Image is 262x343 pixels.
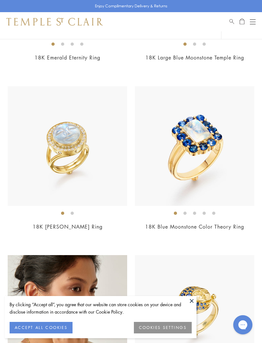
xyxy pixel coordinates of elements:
[33,223,103,230] a: 18K [PERSON_NAME] Ring
[229,18,234,26] a: Search
[145,223,244,230] a: 18K Blue Moonstone Color Theory Ring
[35,54,100,61] a: 18K Emerald Eternity Ring
[10,322,73,333] button: ACCEPT ALL COOKIES
[134,322,192,333] button: COOKIES SETTINGS
[10,301,192,316] div: By clicking “Accept all”, you agree that our website can store cookies on your device and disclos...
[145,54,244,61] a: 18K Large Blue Moonstone Temple Ring
[8,86,127,206] img: 18K Astrid Moonface Ring
[230,313,256,337] iframe: Gorgias live chat messenger
[6,18,103,26] img: Temple St. Clair
[240,18,244,26] a: Open Shopping Bag
[250,18,256,26] button: Open navigation
[95,3,167,9] p: Enjoy Complimentary Delivery & Returns
[135,86,254,206] img: 18K Blue Moonstone Color Theory Ring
